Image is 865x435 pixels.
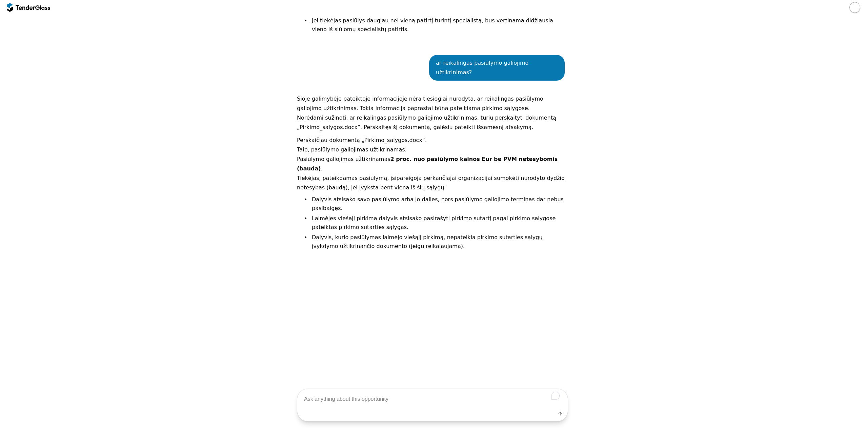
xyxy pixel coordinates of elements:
[297,156,558,172] strong: 2 proc. nuo pasiūlymo kainos Eur be PVM netesybomis (bauda)
[297,113,568,132] p: Norėdami sužinoti, ar reikalingas pasiūlymo galiojimo užtikrinimas, turiu perskaityti dokumentą „...
[310,16,568,34] li: Jei tiekėjas pasiūlys daugiau nei vieną patirtį turintį specialistą, bus vertinama didžiausia vie...
[310,233,568,251] li: Dalyvis, kurio pasiūlymas laimėjo viešąjį pirkimą, nepateikia pirkimo sutarties sąlygų įvykdymo u...
[297,136,568,145] p: Perskaičiau dokumentą „Pirkimo_salygos.docx“.
[297,154,568,173] p: Pasiūlymo galiojimas užtikrinamas .
[436,58,558,77] div: ar reikalingas pasiūlymo galiojimo užtikrinimas?
[297,94,568,113] p: Šioje galimybėje pateiktoje informacijoje nėra tiesiogiai nurodyta, ar reikalingas pasiūlymo gali...
[297,173,568,192] p: Tiekėjas, pateikdamas pasiūlymą, įsipareigoja perkančiajai organizacijai sumokėti nurodyto dydžio...
[310,195,568,213] li: Dalyvis atsisako savo pasiūlymo arba jo dalies, nors pasiūlymo galiojimo terminas dar nebus pasib...
[297,145,568,154] p: Taip, pasiūlymo galiojimas užtikrinamas.
[310,214,568,232] li: Laimėjęs viešąjį pirkimą dalyvis atsisako pasirašyti pirkimo sutartį pagal pirkimo sąlygose patei...
[297,389,568,409] textarea: To enrich screen reader interactions, please activate Accessibility in Grammarly extension settings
